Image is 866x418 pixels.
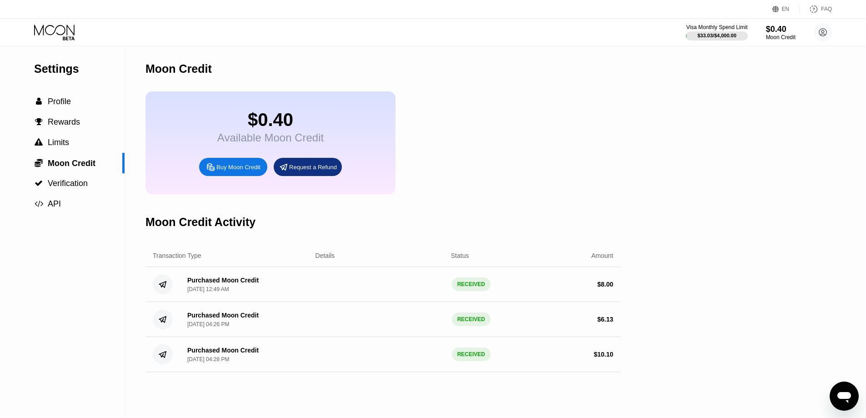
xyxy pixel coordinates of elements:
div:  [34,200,43,208]
div:  [34,138,43,146]
div: Purchased Moon Credit [187,277,259,284]
div: RECEIVED [452,277,491,291]
span: Rewards [48,117,80,126]
div: $0.40 [766,25,796,34]
span:  [36,97,42,106]
div: RECEIVED [452,347,491,361]
div: FAQ [821,6,832,12]
div: Moon Credit Activity [145,216,255,229]
div: Purchased Moon Credit [187,347,259,354]
div: Purchased Moon Credit [187,312,259,319]
div: Visa Monthly Spend Limit [686,24,747,30]
div: Request a Refund [289,163,337,171]
div: $0.40Moon Credit [766,25,796,40]
div:  [34,97,43,106]
div: $0.40 [217,110,324,130]
div: [DATE] 04:28 PM [187,356,229,363]
div: $ 8.00 [597,281,613,288]
div: Moon Credit [766,34,796,40]
span:  [35,200,43,208]
div: Request a Refund [274,158,342,176]
div:  [34,179,43,187]
div: Visa Monthly Spend Limit$33.03/$4,000.00 [686,24,747,40]
div: [DATE] 12:49 AM [187,286,229,292]
div: FAQ [800,5,832,14]
span: Limits [48,138,69,147]
iframe: Button to launch messaging window, conversation in progress [830,382,859,411]
div:  [34,158,43,167]
div: RECEIVED [452,312,491,326]
div: $ 6.13 [597,316,613,323]
span: Verification [48,179,88,188]
span:  [35,179,43,187]
div: $ 10.10 [594,351,613,358]
div: EN [772,5,800,14]
div: [DATE] 04:26 PM [187,321,229,327]
span: API [48,199,61,208]
span: Profile [48,97,71,106]
span: Moon Credit [48,159,95,168]
div:  [34,118,43,126]
div: Settings [34,62,125,76]
div: EN [782,6,790,12]
div: Amount [591,252,613,259]
div: Details [315,252,335,259]
div: Available Moon Credit [217,131,324,144]
div: Status [451,252,469,259]
span:  [35,158,43,167]
div: Moon Credit [145,62,212,76]
div: Transaction Type [153,252,201,259]
span:  [35,138,43,146]
div: $33.03 / $4,000.00 [697,33,736,38]
div: Buy Moon Credit [216,163,260,171]
span:  [35,118,43,126]
div: Buy Moon Credit [199,158,267,176]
